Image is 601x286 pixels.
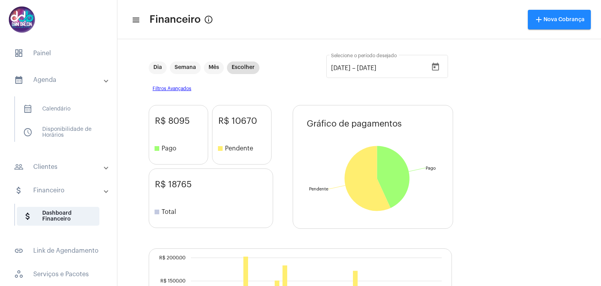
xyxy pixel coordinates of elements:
mat-icon: sidenav icon [14,246,23,255]
text: R$ 2000.00 [159,255,185,260]
mat-expansion-panel-header: sidenav iconAgenda [5,67,117,92]
mat-chip: Semana [170,62,201,74]
span: – [352,65,355,72]
span: sidenav icon [23,128,32,137]
mat-icon: sidenav icon [14,162,23,172]
span: sidenav icon [14,270,23,279]
span: sidenav icon [23,104,32,114]
mat-chip: Dia [149,62,167,74]
span: Filtros Avançados [149,82,570,95]
mat-icon: sidenav icon [131,15,139,25]
span: Serviços e Pacotes [8,265,109,284]
mat-icon: stop [152,144,162,153]
span: Total [152,207,273,217]
span: R$ 8095 [155,116,208,126]
span: Nova Cobrança [534,17,585,22]
span: Pago [152,144,208,153]
button: Nova Cobrança [528,10,591,29]
text: Pago [426,166,436,170]
mat-chip: Escolher [227,62,259,74]
mat-chip: Mês [204,62,224,74]
span: sidenav icon [14,49,23,58]
mat-panel-title: Agenda [14,75,104,85]
span: Dashboard Financeiro [17,207,99,226]
mat-expansion-panel-header: sidenav iconClientes [5,157,117,176]
img: 5016df74-caca-6049-816a-988d68c8aa82.png [6,4,38,35]
mat-panel-title: Financeiro [14,186,104,195]
div: sidenav iconFinanceiro [5,200,117,237]
span: Pendente [216,144,271,153]
input: Data de início [331,65,351,72]
span: Financeiro [149,13,201,26]
span: Painel [8,44,109,63]
text: R$ 1500.00 [160,278,185,283]
span: Calendário [17,100,99,118]
mat-icon: sidenav icon [23,212,32,221]
mat-icon: sidenav icon [14,75,23,85]
mat-icon: stop [216,144,225,153]
text: Pendente [309,187,328,191]
div: sidenav iconAgenda [5,92,117,153]
span: Disponibilidade de Horários [17,123,99,142]
span: R$ 10670 [218,116,271,126]
mat-panel-title: Clientes [14,162,104,172]
mat-icon: Info [204,15,213,24]
span: Link de Agendamento [8,241,109,260]
mat-icon: sidenav icon [14,186,23,195]
button: Open calendar [428,59,443,75]
mat-icon: add [534,15,543,24]
button: Info [201,12,216,27]
mat-expansion-panel-header: sidenav iconFinanceiro [5,181,117,200]
input: Data do fim [357,65,404,72]
mat-icon: stop [152,207,162,217]
span: R$ 18765 [155,180,273,189]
